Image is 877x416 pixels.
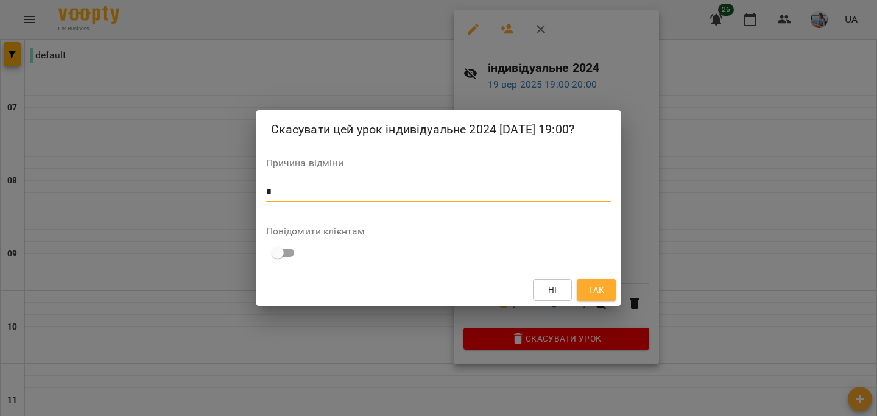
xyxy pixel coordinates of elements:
[588,283,604,297] span: Так
[271,120,607,139] h2: Скасувати цей урок індивідуальне 2024 [DATE] 19:00?
[577,279,616,301] button: Так
[266,227,611,236] label: Повідомити клієнтам
[548,283,557,297] span: Ні
[533,279,572,301] button: Ні
[266,158,611,168] label: Причина відміни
